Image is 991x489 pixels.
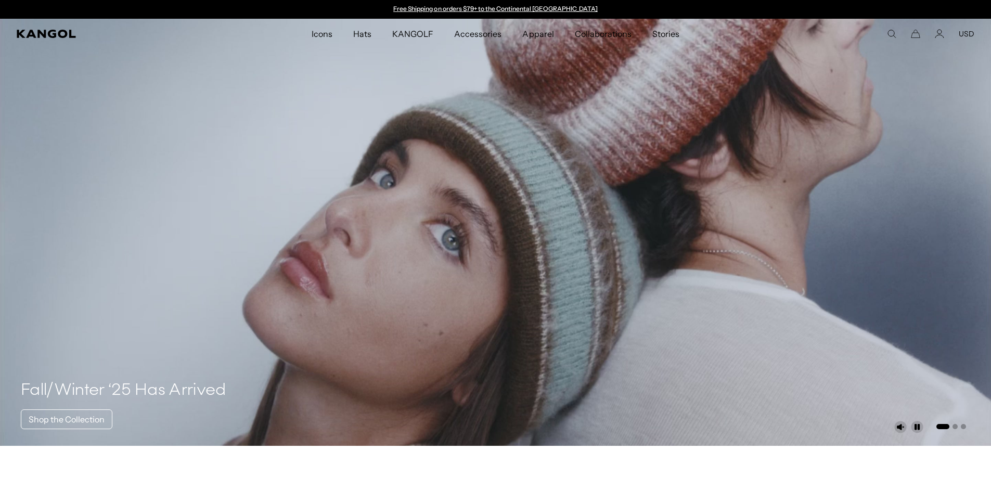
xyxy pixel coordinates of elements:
[393,5,598,12] a: Free Shipping on orders $79+ to the Continental [GEOGRAPHIC_DATA]
[353,19,371,49] span: Hats
[522,19,554,49] span: Apparel
[512,19,564,49] a: Apparel
[392,19,433,49] span: KANGOLF
[564,19,642,49] a: Collaborations
[389,5,603,14] slideshow-component: Announcement bar
[343,19,382,49] a: Hats
[575,19,632,49] span: Collaborations
[312,19,332,49] span: Icons
[642,19,690,49] a: Stories
[959,29,974,38] button: USD
[936,424,949,429] button: Go to slide 1
[894,421,907,433] button: Unmute
[652,19,679,49] span: Stories
[444,19,512,49] a: Accessories
[935,422,966,430] ul: Select a slide to show
[17,30,206,38] a: Kangol
[911,421,923,433] button: Pause
[389,5,603,14] div: Announcement
[382,19,444,49] a: KANGOLF
[911,29,920,38] button: Cart
[935,29,944,38] a: Account
[389,5,603,14] div: 1 of 2
[21,380,226,401] h4: Fall/Winter ‘25 Has Arrived
[887,29,896,38] summary: Search here
[301,19,343,49] a: Icons
[21,409,112,429] a: Shop the Collection
[961,424,966,429] button: Go to slide 3
[953,424,958,429] button: Go to slide 2
[454,19,501,49] span: Accessories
